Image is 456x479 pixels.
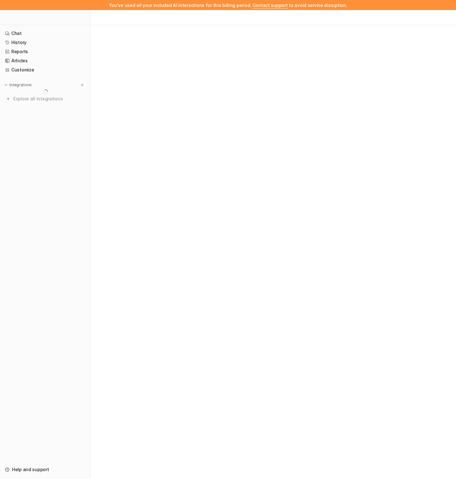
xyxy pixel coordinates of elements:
[3,38,88,47] a: History
[13,94,85,104] span: Explore all integrations
[3,82,34,88] button: Integrations
[3,56,88,65] a: Articles
[253,3,288,8] span: Contact support
[5,96,11,102] img: explore all integrations
[3,94,88,103] a: Explore all integrations
[3,29,88,38] a: Chat
[80,83,84,87] img: menu_add.svg
[9,82,32,87] p: Integrations
[3,465,88,474] a: Help and support
[3,65,88,74] a: Customize
[4,83,8,87] img: expand menu
[3,47,88,56] a: Reports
